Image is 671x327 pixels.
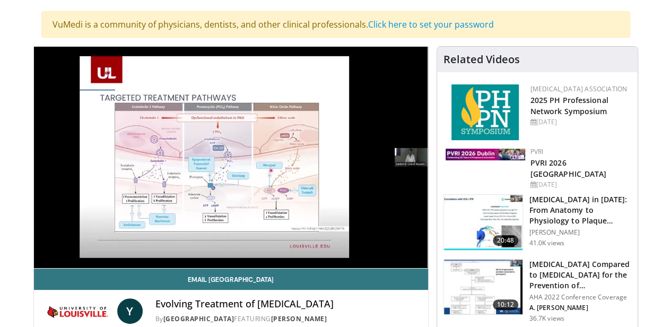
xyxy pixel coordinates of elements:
[529,239,564,247] p: 41.0K views
[530,84,627,93] a: [MEDICAL_DATA] Association
[34,47,428,269] video-js: Video Player
[529,304,631,312] p: A. [PERSON_NAME]
[530,180,629,190] div: [DATE]
[444,260,522,315] img: 7c0f9b53-1609-4588-8498-7cac8464d722.150x105_q85_crop-smart_upscale.jpg
[451,84,519,140] img: c6978fc0-1052-4d4b-8a9d-7956bb1c539c.png.150x105_q85_autocrop_double_scale_upscale_version-0.2.png
[529,259,631,291] h3: [MEDICAL_DATA] Compared to [MEDICAL_DATA] for the Prevention of…
[368,19,494,30] a: Click here to set your password
[155,314,420,324] div: By FEATURING
[443,53,520,66] h4: Related Videos
[34,269,428,290] a: Email [GEOGRAPHIC_DATA]
[529,228,631,237] p: [PERSON_NAME]
[42,298,113,324] img: University of Louisville
[117,298,143,324] a: Y
[529,293,631,302] p: AHA 2022 Conference Coverage
[443,259,631,323] a: 10:12 [MEDICAL_DATA] Compared to [MEDICAL_DATA] for the Prevention of… AHA 2022 Conference Covera...
[163,314,234,323] a: [GEOGRAPHIC_DATA]
[41,11,630,38] div: VuMedi is a community of physicians, dentists, and other clinical professionals.
[530,95,608,116] a: 2025 PH Professional Network Symposium
[529,194,631,226] h3: [MEDICAL_DATA] in [DATE]: From Anatomy to Physiology to Plaque Burden and …
[446,149,525,160] img: 33783847-ac93-4ca7-89f8-ccbd48ec16ca.webp.150x105_q85_autocrop_double_scale_upscale_version-0.2.jpg
[530,158,607,179] a: PVRI 2026 [GEOGRAPHIC_DATA]
[530,147,544,156] a: PVRI
[155,298,420,310] h4: Evolving Treatment of [MEDICAL_DATA]
[493,235,518,246] span: 20:48
[443,194,631,251] a: 20:48 [MEDICAL_DATA] in [DATE]: From Anatomy to Physiology to Plaque Burden and … [PERSON_NAME] 4...
[530,117,629,127] div: [DATE]
[493,299,518,310] span: 10:12
[271,314,327,323] a: [PERSON_NAME]
[529,314,564,323] p: 36.7K views
[444,195,522,250] img: 823da73b-7a00-425d-bb7f-45c8b03b10c3.150x105_q85_crop-smart_upscale.jpg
